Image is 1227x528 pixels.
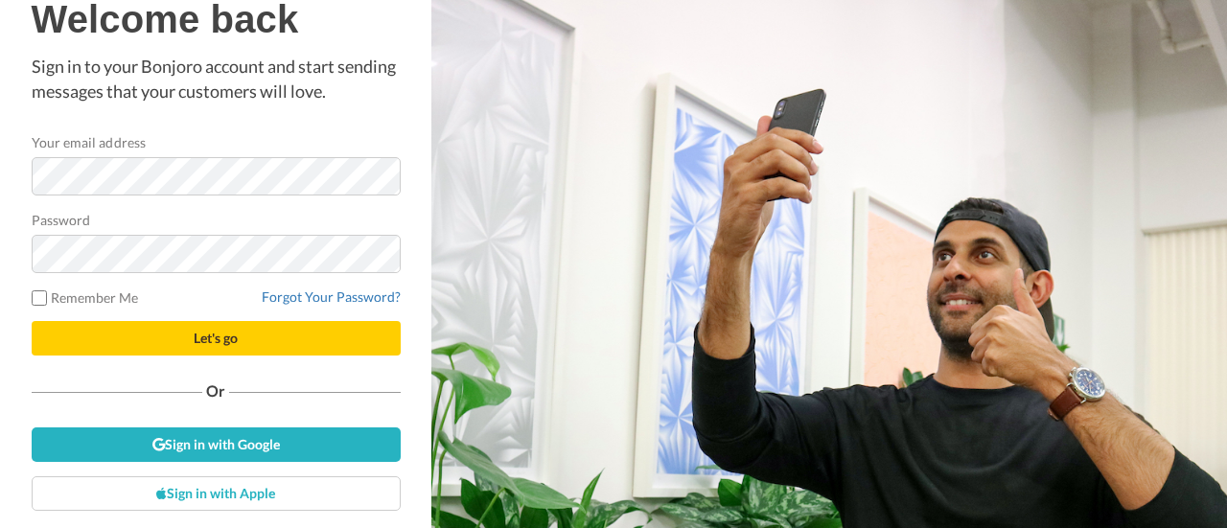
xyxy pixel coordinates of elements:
[32,132,146,152] label: Your email address
[32,427,401,462] a: Sign in with Google
[194,330,238,346] span: Let's go
[32,290,47,306] input: Remember Me
[202,384,229,398] span: Or
[32,476,401,511] a: Sign in with Apple
[32,287,139,308] label: Remember Me
[32,210,91,230] label: Password
[262,288,401,305] a: Forgot Your Password?
[32,55,401,103] p: Sign in to your Bonjoro account and start sending messages that your customers will love.
[32,321,401,356] button: Let's go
